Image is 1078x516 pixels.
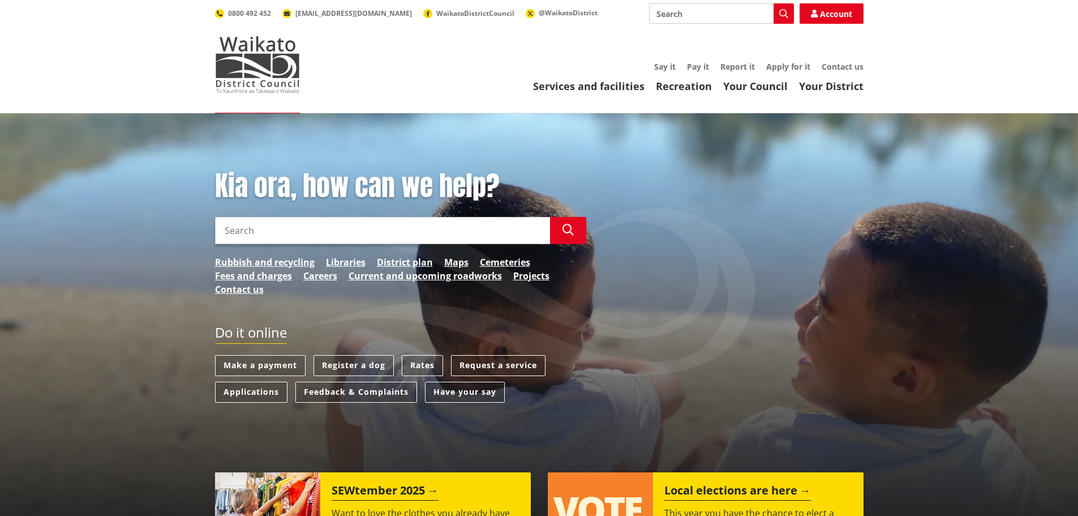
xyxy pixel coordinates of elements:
a: Make a payment [215,355,306,376]
a: Recreation [656,79,712,93]
a: Projects [513,269,549,283]
a: Register a dog [313,355,394,376]
h1: Kia ora, how can we help? [215,170,586,203]
span: [EMAIL_ADDRESS][DOMAIN_NAME] [295,8,412,18]
a: Say it [654,61,676,72]
a: Apply for it [766,61,810,72]
a: Libraries [326,255,366,269]
a: Your District [799,79,864,93]
a: Contact us [822,61,864,72]
a: Rates [402,355,443,376]
a: Feedback & Complaints [295,382,417,403]
a: Applications [215,382,287,403]
span: @WaikatoDistrict [539,8,598,18]
span: WaikatoDistrictCouncil [436,8,514,18]
a: @WaikatoDistrict [526,8,598,18]
a: Request a service [451,355,546,376]
a: Report it [720,61,755,72]
a: District plan [377,255,433,269]
a: Maps [444,255,469,269]
a: Have your say [425,382,505,403]
img: Waikato District Council - Te Kaunihera aa Takiwaa o Waikato [215,36,300,93]
a: Account [800,3,864,24]
a: WaikatoDistrictCouncil [423,8,514,18]
a: Careers [303,269,337,283]
a: Fees and charges [215,269,292,283]
h2: SEWtember 2025 [332,484,439,501]
a: 0800 492 452 [215,8,271,18]
a: Cemeteries [480,255,530,269]
a: [EMAIL_ADDRESS][DOMAIN_NAME] [282,8,412,18]
h2: Do it online [215,325,287,344]
a: Current and upcoming roadworks [349,269,502,283]
input: Search input [215,217,550,244]
span: 0800 492 452 [228,8,271,18]
h2: Local elections are here [664,484,811,501]
a: Contact us [215,283,264,296]
a: Services and facilities [533,79,645,93]
a: Pay it [687,61,709,72]
a: Rubbish and recycling [215,255,315,269]
input: Search input [649,3,794,24]
a: Your Council [723,79,788,93]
